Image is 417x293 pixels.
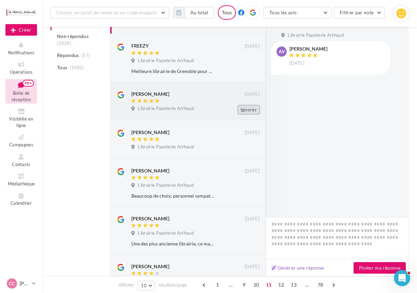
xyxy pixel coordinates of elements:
[11,201,32,206] span: Calendrier
[239,279,249,290] span: 9
[8,50,34,55] span: Notifications
[138,106,194,112] span: Librairie Papeterie Arthaud
[56,10,157,15] span: Choisir un point de vente ou un code magasin
[245,216,260,222] span: [DATE]
[81,53,90,58] span: (57)
[131,167,169,174] div: [PERSON_NAME]
[394,270,410,286] iframe: Intercom live chat
[302,279,312,290] span: ...
[289,60,304,67] span: [DATE]
[131,240,215,247] div: Une des plus ancienne librairie, ce magasin dégage une ambiance agréable. Le personnel est à l'éc...
[334,7,385,18] button: Filtrer par note
[131,129,169,136] div: [PERSON_NAME]
[225,279,236,290] span: ...
[131,68,215,75] div: Meilleure librairie de Grenoble pour moi, mention spéciale à une employée qui était hyper réactiv...
[9,116,33,128] span: Visibilité en ligne
[131,193,215,199] div: Beaucoup de choix, personnel sympathique et compétent.
[288,279,299,290] span: 13
[119,282,134,288] span: Afficher
[8,181,35,186] span: Médiathèque
[5,277,37,290] a: CC [PERSON_NAME]
[131,42,149,49] div: FREEZY
[9,142,33,147] span: Campagnes
[57,52,79,59] span: Répondus
[173,7,214,18] button: Au total
[9,280,15,287] span: CC
[5,59,37,76] a: Opérations
[288,32,344,38] span: Librairie Papeterie Arthaud
[5,132,37,149] a: Campagnes
[315,279,326,290] span: 78
[218,5,236,20] div: Tous
[238,105,260,114] button: Ignorer
[70,65,84,70] span: (1085)
[212,279,223,290] span: 1
[245,91,260,97] span: [DATE]
[5,24,37,36] button: Créer
[5,40,37,57] button: Notifications
[245,168,260,174] span: [DATE]
[289,47,327,51] div: [PERSON_NAME]
[5,106,37,129] a: Visibilité en ligne
[269,10,297,15] span: Tous les avis
[263,279,274,290] span: 11
[245,43,260,50] span: [DATE]
[57,33,89,40] span: Non répondus
[5,24,37,36] div: Nouvelle campagne
[138,182,194,188] span: Librairie Papeterie Arthaud
[185,7,214,18] button: Au total
[131,91,169,97] div: [PERSON_NAME]
[354,262,406,274] button: Poster ma réponse
[22,80,34,87] div: 99+
[159,282,187,288] span: résultats/page
[5,191,37,207] a: Calendrier
[276,279,287,290] span: 12
[131,263,169,270] div: [PERSON_NAME]
[12,162,31,167] span: Contacts
[138,58,194,64] span: Librairie Papeterie Arthaud
[5,79,37,104] a: Boîte de réception99+
[264,7,331,18] button: Tous les avis
[10,69,33,75] span: Opérations
[141,283,147,288] span: 10
[245,130,260,136] span: [DATE]
[269,264,327,272] button: Générer une réponse
[5,171,37,188] a: Médiathèque
[251,279,262,290] span: 10
[12,90,31,102] span: Boîte de réception
[57,64,67,71] span: Tous
[138,230,194,236] span: Librairie Papeterie Arthaud
[245,264,260,270] span: [DATE]
[57,40,71,46] span: (1028)
[131,215,169,222] div: [PERSON_NAME]
[5,152,37,168] a: Contacts
[279,48,285,55] span: AV
[138,281,155,290] button: 10
[138,144,194,150] span: Librairie Papeterie Arthaud
[51,7,169,18] button: Choisir un point de vente ou un code magasin
[20,280,29,287] p: [PERSON_NAME]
